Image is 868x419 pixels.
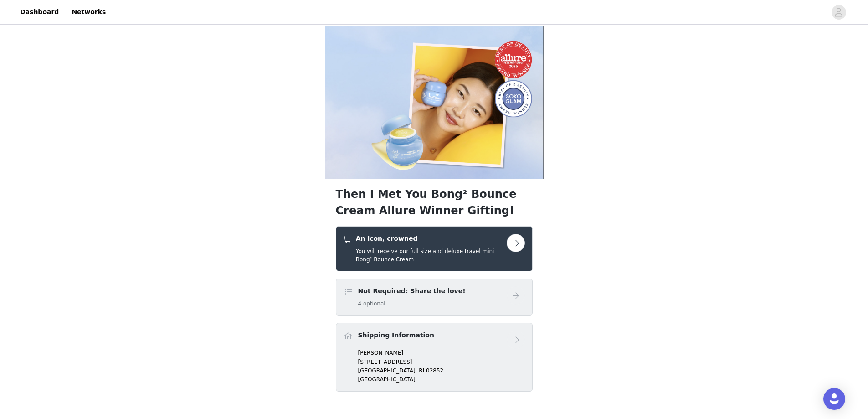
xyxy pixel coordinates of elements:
h4: An icon, crowned [356,234,507,243]
div: Not Required: Share the love! [336,279,533,316]
p: [STREET_ADDRESS] [358,358,525,366]
img: campaign image [325,26,544,179]
a: Dashboard [15,2,64,22]
a: Networks [66,2,111,22]
h4: Not Required: Share the love! [358,286,466,296]
div: An icon, crowned [336,226,533,271]
p: [PERSON_NAME] [358,349,525,357]
span: 02852 [426,367,443,374]
span: [GEOGRAPHIC_DATA], [358,367,417,374]
div: avatar [834,5,843,20]
h1: Then I Met You Bong² Bounce Cream Allure Winner Gifting! [336,186,533,219]
h5: You will receive our full size and deluxe travel mini Bong² Bounce Cream [356,247,507,264]
div: Open Intercom Messenger [823,388,845,410]
h4: Shipping Information [358,331,434,340]
h5: 4 optional [358,300,466,308]
span: RI [419,367,424,374]
p: [GEOGRAPHIC_DATA] [358,375,525,383]
div: Shipping Information [336,323,533,392]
